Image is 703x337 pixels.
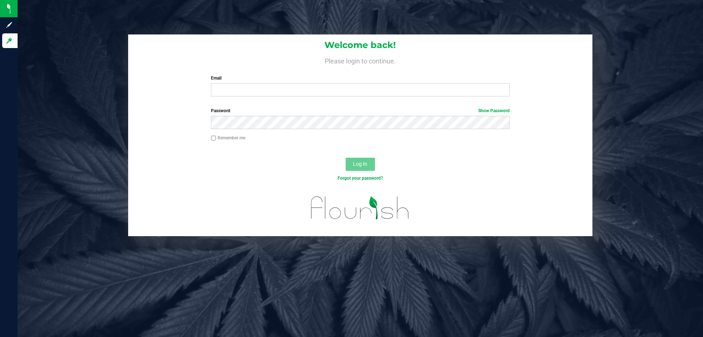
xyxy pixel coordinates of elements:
[302,189,418,227] img: flourish_logo.svg
[5,37,13,44] inline-svg: Log in
[211,108,230,113] span: Password
[128,40,592,50] h1: Welcome back!
[211,136,216,141] input: Remember me
[5,21,13,29] inline-svg: Sign up
[346,158,375,171] button: Log In
[211,135,245,141] label: Remember me
[128,56,592,65] h4: Please login to continue.
[478,108,510,113] a: Show Password
[338,176,383,181] a: Forgot your password?
[353,161,367,167] span: Log In
[211,75,509,81] label: Email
